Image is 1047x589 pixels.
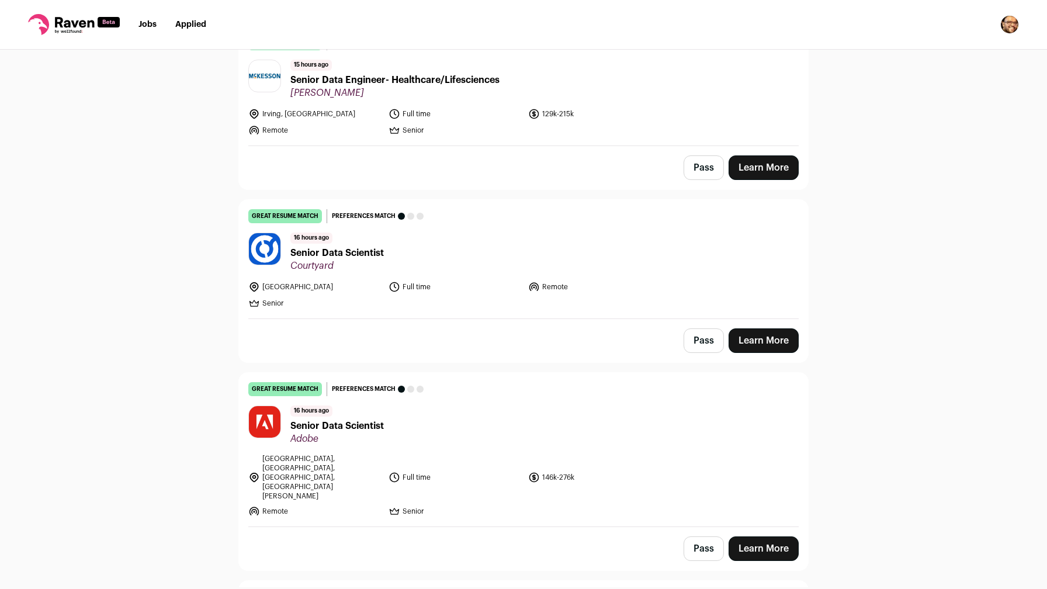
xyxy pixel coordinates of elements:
[684,155,724,180] button: Pass
[684,328,724,353] button: Pass
[248,297,382,309] li: Senior
[239,200,808,318] a: great resume match Preferences match 16 hours ago Senior Data Scientist Courtyard [GEOGRAPHIC_DAT...
[290,73,500,87] span: Senior Data Engineer- Healthcare/Lifesciences
[389,108,522,120] li: Full time
[290,233,332,244] span: 16 hours ago
[290,60,332,71] span: 15 hours ago
[684,536,724,561] button: Pass
[248,124,382,136] li: Remote
[290,246,384,260] span: Senior Data Scientist
[249,406,280,438] img: b3e8e4f40ad9b4870e8100e29ec36937a80b081b54a44c571f272f7cd0c9bc06.jpg
[332,210,396,222] span: Preferences match
[528,454,661,501] li: 146k-276k
[248,382,322,396] div: great resume match
[528,281,661,293] li: Remote
[290,419,384,433] span: Senior Data Scientist
[528,108,661,120] li: 129k-215k
[729,328,799,353] a: Learn More
[290,260,384,272] span: Courtyard
[332,383,396,395] span: Preferences match
[290,87,500,99] span: [PERSON_NAME]
[248,108,382,120] li: Irving, [GEOGRAPHIC_DATA]
[248,281,382,293] li: [GEOGRAPHIC_DATA]
[290,406,332,417] span: 16 hours ago
[239,27,808,145] a: great resume match Preferences match 15 hours ago Senior Data Engineer- Healthcare/Lifesciences [...
[729,536,799,561] a: Learn More
[248,454,382,501] li: [GEOGRAPHIC_DATA], [GEOGRAPHIC_DATA], [GEOGRAPHIC_DATA], [GEOGRAPHIC_DATA][PERSON_NAME]
[249,233,280,265] img: 73ee7eb869c1a4f52e198024083af0bcba4f8c7b263bc6581ea99793c05cd443.jpg
[1000,15,1019,34] button: Open dropdown
[249,74,280,78] img: ca89ed1ca101e99b5a8f3d5ad407f017fc4c6bd18a20fb90cafad476df440d6c.jpg
[389,124,522,136] li: Senior
[239,373,808,526] a: great resume match Preferences match 16 hours ago Senior Data Scientist Adobe [GEOGRAPHIC_DATA], ...
[389,505,522,517] li: Senior
[138,20,157,29] a: Jobs
[389,281,522,293] li: Full time
[1000,15,1019,34] img: 871102-medium_jpg
[729,155,799,180] a: Learn More
[248,209,322,223] div: great resume match
[389,454,522,501] li: Full time
[290,433,384,445] span: Adobe
[248,505,382,517] li: Remote
[175,20,206,29] a: Applied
